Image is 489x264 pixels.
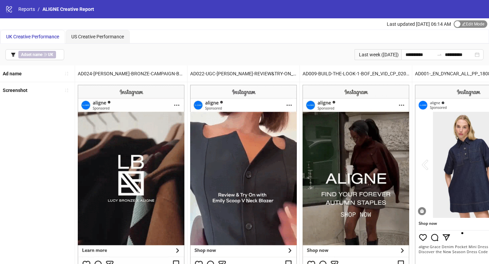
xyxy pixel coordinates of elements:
b: Screenshot [3,88,28,93]
b: Adset name [21,52,42,57]
span: ∋ [18,51,56,58]
span: Last updated [DATE] 06:14 AM [387,21,451,27]
div: Last week ([DATE]) [355,49,401,60]
span: filter [11,52,16,57]
li: / [38,5,40,13]
span: ALIGNE Creative Report [42,6,94,12]
div: AD009-BUILD-THE-LOOK-1-BOF_EN_VID_CP_02092025_F_NSE_SC16_USP11_ [300,65,412,82]
b: Ad name [3,71,22,76]
b: UK [48,52,53,57]
a: Reports [17,5,36,13]
div: AD024-[PERSON_NAME]-BRONZE-CAMPAIGN-BRAND_EN_VID_CP_12092025_F_CC_SC1_USP8_ [75,65,187,82]
span: US Creative Performance [71,34,124,39]
span: sort-ascending [64,71,69,76]
button: Adset name ∋ UK [5,49,64,60]
div: AD022-UGC-[PERSON_NAME]-REVIEW&TRY-ON_EN_VID_HP_11092025_F_NSE_SC11_USP7_ [187,65,300,82]
span: UK Creative Performance [6,34,59,39]
span: sort-ascending [64,88,69,93]
span: to [437,52,442,57]
span: swap-right [437,52,442,57]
